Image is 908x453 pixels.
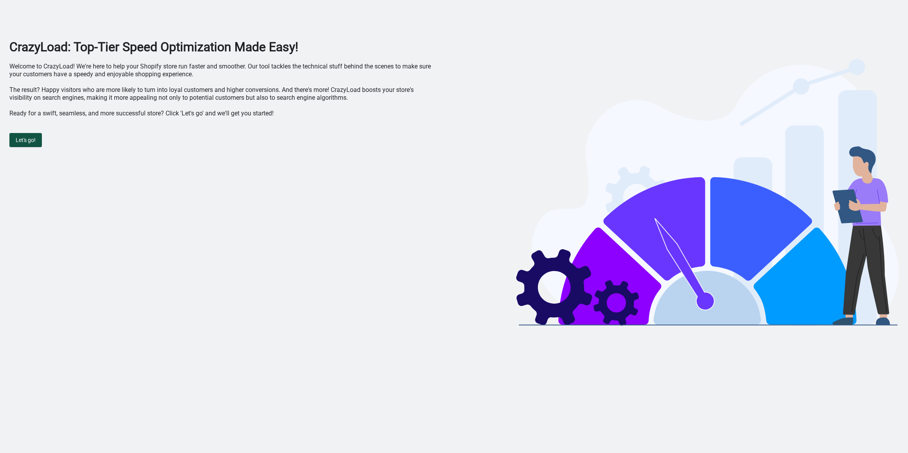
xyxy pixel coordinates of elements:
h1: CrazyLoad: Top-Tier Speed Optimization Made Easy! [9,39,436,55]
p: Ready for a swift, seamless, and more successful store? Click 'Let's go' and we'll get you started! [9,110,436,117]
img: welcome-illustration-bf6e7d16.svg [516,55,899,326]
button: Let's go! [9,133,42,147]
p: Welcome to CrazyLoad! We're here to help your Shopify store run faster and smoother. Our tool tac... [9,63,436,78]
p: The result? Happy visitors who are more likely to turn into loyal customers and higher conversion... [9,86,436,102]
span: Let's go! [16,137,36,143]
